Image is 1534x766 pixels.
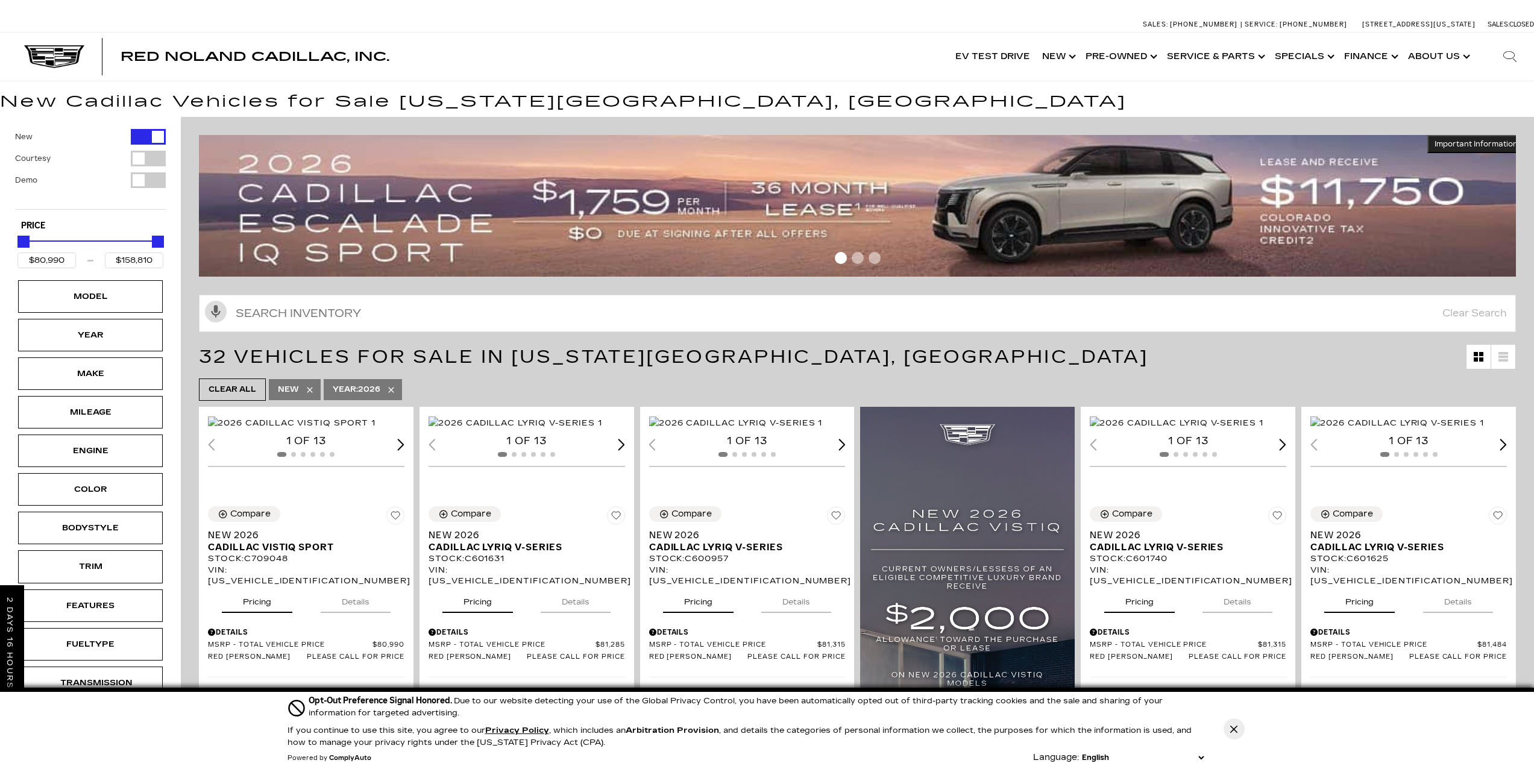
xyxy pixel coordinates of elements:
[21,221,160,231] h5: Price
[671,509,712,520] div: Compare
[208,686,383,697] p: Other Offers You May Qualify For
[451,509,491,520] div: Compare
[429,641,596,650] span: MSRP - Total Vehicle Price
[230,509,271,520] div: Compare
[1427,135,1525,153] button: Important Information
[17,253,76,268] input: Minimum
[761,586,831,613] button: details tab
[199,346,1148,368] span: 32 Vehicles for Sale in [US_STATE][GEOGRAPHIC_DATA], [GEOGRAPHIC_DATA]
[1189,653,1286,662] span: Please call for price
[1310,653,1507,662] a: Red [PERSON_NAME] Please call for price
[208,416,406,430] div: 1 / 2
[1090,529,1286,553] a: New 2026Cadillac LYRIQ V-Series
[397,439,404,450] div: Next slide
[18,357,163,390] div: MakeMake
[1036,33,1080,81] a: New
[869,252,881,264] span: Go to slide 3
[649,529,846,553] a: New 2026Cadillac LYRIQ V-Series
[1310,529,1498,541] span: New 2026
[60,638,121,651] div: Fueltype
[18,396,163,429] div: MileageMileage
[1090,627,1286,638] div: Pricing Details - New 2026 Cadillac LYRIQ V-Series
[15,152,51,165] label: Courtesy
[649,506,721,522] button: Compare Vehicle
[208,653,307,662] span: Red [PERSON_NAME]
[208,641,372,650] span: MSRP - Total Vehicle Price
[386,506,404,529] button: Save Vehicle
[60,676,121,689] div: Transmission
[429,686,604,697] p: Other Offers You May Qualify For
[60,406,121,419] div: Mileage
[60,290,121,303] div: Model
[1310,541,1498,553] span: Cadillac LYRIQ V-Series
[527,653,624,662] span: Please call for price
[60,483,121,496] div: Color
[649,553,846,564] div: Stock : C600957
[333,382,380,397] span: 2026
[208,553,404,564] div: Stock : C709048
[1090,416,1287,430] div: 1 / 2
[17,236,30,248] div: Minimum Price
[1268,506,1286,529] button: Save Vehicle
[1033,753,1079,762] div: Language:
[1500,439,1507,450] div: Next slide
[18,512,163,544] div: BodystyleBodystyle
[429,565,625,586] div: VIN: [US_VEHICLE_IDENTIFICATION_NUMBER]
[121,49,389,64] span: Red Noland Cadillac, Inc.
[649,653,846,662] a: Red [PERSON_NAME] Please call for price
[209,382,256,397] span: Clear All
[208,506,280,522] button: Compare Vehicle
[208,565,404,586] div: VIN: [US_VEHICLE_IDENTIFICATION_NUMBER]
[18,589,163,622] div: FeaturesFeatures
[288,726,1192,747] p: If you continue to use this site, you agree to our , which includes an , and details the categori...
[309,694,1207,719] div: Due to our website detecting your use of the Global Privacy Control, you have been automatically ...
[429,627,625,638] div: Pricing Details - New 2026 Cadillac LYRIQ V-Series
[1310,416,1484,430] img: 2026 Cadillac LYRIQ V-Series 1
[18,550,163,583] div: TrimTrim
[105,253,163,268] input: Maximum
[199,135,1525,277] a: 2509-September-FOM-Escalade-IQ-Lease9
[429,553,625,564] div: Stock : C601631
[1333,509,1373,520] div: Compare
[649,565,846,586] div: VIN: [US_VEHICLE_IDENTIFICATION_NUMBER]
[18,319,163,351] div: YearYear
[1224,718,1245,739] button: Close Button
[1310,435,1507,448] div: 1 of 13
[329,755,371,762] a: ComplyAuto
[1324,586,1395,613] button: pricing tab
[24,45,84,68] img: Cadillac Dark Logo with Cadillac White Text
[1170,20,1237,28] span: [PHONE_NUMBER]
[1090,435,1286,448] div: 1 of 13
[838,439,846,450] div: Next slide
[15,129,166,209] div: Filter by Vehicle Type
[1477,641,1507,650] span: $81,484
[1310,641,1477,650] span: MSRP - Total Vehicle Price
[60,444,121,457] div: Engine
[1280,20,1347,28] span: [PHONE_NUMBER]
[18,667,163,699] div: TransmissionTransmission
[1310,416,1508,430] div: 1 / 2
[1488,20,1509,28] span: Sales:
[649,641,846,650] a: MSRP - Total Vehicle Price $81,315
[307,653,404,662] span: Please call for price
[429,506,501,522] button: Compare Vehicle
[1079,752,1207,764] select: Language Select
[208,627,404,638] div: Pricing Details - New 2026 Cadillac VISTIQ Sport
[663,586,734,613] button: pricing tab
[1090,653,1286,662] a: Red [PERSON_NAME] Please call for price
[835,252,847,264] span: Go to slide 1
[949,33,1036,81] a: EV Test Drive
[626,726,719,735] strong: Arbitration Provision
[60,328,121,342] div: Year
[1240,21,1350,28] a: Service: [PHONE_NUMBER]
[1435,139,1518,149] span: Important Information
[1090,641,1286,650] a: MSRP - Total Vehicle Price $81,315
[429,529,625,553] a: New 2026Cadillac LYRIQ V-Series
[429,416,626,430] div: 1 / 2
[1338,33,1402,81] a: Finance
[208,529,395,541] span: New 2026
[1090,565,1286,586] div: VIN: [US_VEHICLE_IDENTIFICATION_NUMBER]
[208,541,395,553] span: Cadillac VISTIQ Sport
[429,529,616,541] span: New 2026
[321,586,391,613] button: details tab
